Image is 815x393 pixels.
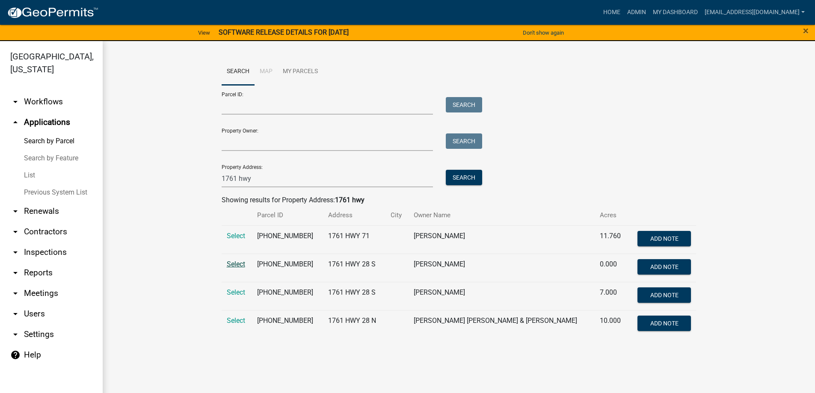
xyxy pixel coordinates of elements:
[637,259,691,275] button: Add Note
[409,205,595,225] th: Owner Name
[252,282,323,310] td: [PHONE_NUMBER]
[219,28,349,36] strong: SOFTWARE RELEASE DETAILS FOR [DATE]
[10,247,21,257] i: arrow_drop_down
[637,287,691,303] button: Add Note
[385,205,409,225] th: City
[637,231,691,246] button: Add Note
[409,282,595,310] td: [PERSON_NAME]
[227,232,245,240] a: Select
[803,25,809,37] span: ×
[227,288,245,296] a: Select
[803,26,809,36] button: Close
[649,4,701,21] a: My Dashboard
[595,225,628,254] td: 11.760
[650,263,679,270] span: Add Note
[650,291,679,298] span: Add Note
[446,170,482,185] button: Search
[10,309,21,319] i: arrow_drop_down
[252,254,323,282] td: [PHONE_NUMBER]
[323,205,385,225] th: Address
[519,26,567,40] button: Don't show again
[409,225,595,254] td: [PERSON_NAME]
[600,4,624,21] a: Home
[595,282,628,310] td: 7.000
[650,319,679,326] span: Add Note
[650,235,679,242] span: Add Note
[252,310,323,338] td: [PHONE_NUMBER]
[323,310,385,338] td: 1761 HWY 28 N
[595,254,628,282] td: 0.000
[227,260,245,268] a: Select
[446,133,482,149] button: Search
[323,282,385,310] td: 1761 HWY 28 S
[323,225,385,254] td: 1761 HWY 71
[10,206,21,216] i: arrow_drop_down
[624,4,649,21] a: Admin
[409,310,595,338] td: [PERSON_NAME] [PERSON_NAME] & [PERSON_NAME]
[409,254,595,282] td: [PERSON_NAME]
[252,225,323,254] td: [PHONE_NUMBER]
[10,227,21,237] i: arrow_drop_down
[595,205,628,225] th: Acres
[278,58,323,86] a: My Parcels
[227,316,245,325] a: Select
[323,254,385,282] td: 1761 HWY 28 S
[10,350,21,360] i: help
[252,205,323,225] th: Parcel ID
[10,117,21,127] i: arrow_drop_up
[222,58,255,86] a: Search
[222,195,696,205] div: Showing results for Property Address:
[10,288,21,298] i: arrow_drop_down
[335,196,365,204] strong: 1761 hwy
[701,4,808,21] a: [EMAIL_ADDRESS][DOMAIN_NAME]
[195,26,213,40] a: View
[595,310,628,338] td: 10.000
[637,316,691,331] button: Add Note
[446,97,482,112] button: Search
[10,97,21,107] i: arrow_drop_down
[10,329,21,340] i: arrow_drop_down
[10,268,21,278] i: arrow_drop_down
